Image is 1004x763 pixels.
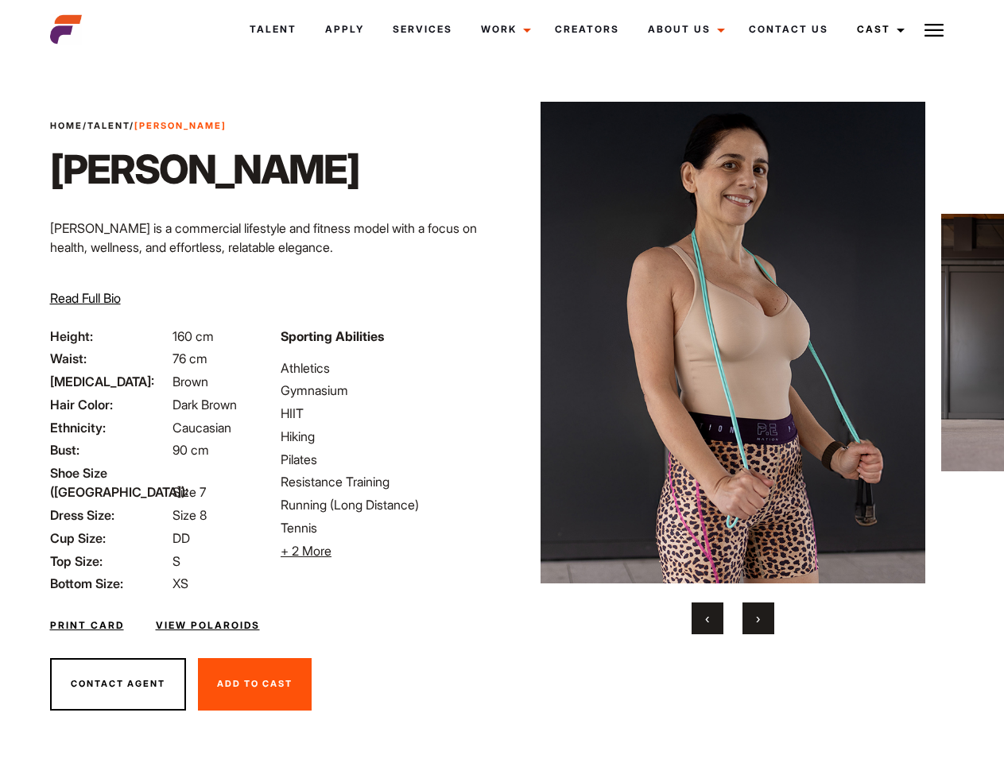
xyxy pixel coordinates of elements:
[50,529,169,548] span: Cup Size:
[281,472,492,491] li: Resistance Training
[173,442,209,458] span: 90 cm
[50,14,82,45] img: cropped-aefm-brand-fav-22-square.png
[281,450,492,469] li: Pilates
[50,120,83,131] a: Home
[173,507,207,523] span: Size 8
[50,418,169,437] span: Ethnicity:
[173,351,207,366] span: 76 cm
[281,381,492,400] li: Gymnasium
[50,269,493,327] p: Through her modeling and wellness brand, HEAL, she inspires others on their wellness journeys—cha...
[378,8,467,51] a: Services
[50,327,169,346] span: Height:
[541,8,634,51] a: Creators
[50,658,186,711] button: Contact Agent
[281,404,492,423] li: HIIT
[134,120,227,131] strong: [PERSON_NAME]
[50,552,169,571] span: Top Size:
[217,678,293,689] span: Add To Cast
[281,543,331,559] span: + 2 More
[843,8,914,51] a: Cast
[50,290,121,306] span: Read Full Bio
[198,658,312,711] button: Add To Cast
[173,553,180,569] span: S
[173,328,214,344] span: 160 cm
[173,484,206,500] span: Size 7
[50,372,169,391] span: [MEDICAL_DATA]:
[173,420,231,436] span: Caucasian
[281,358,492,378] li: Athletics
[173,575,188,591] span: XS
[50,463,169,502] span: Shoe Size ([GEOGRAPHIC_DATA]):
[50,505,169,525] span: Dress Size:
[173,530,190,546] span: DD
[50,349,169,368] span: Waist:
[467,8,541,51] a: Work
[925,21,944,40] img: Burger icon
[156,618,260,633] a: View Polaroids
[281,495,492,514] li: Running (Long Distance)
[735,8,843,51] a: Contact Us
[87,120,130,131] a: Talent
[50,395,169,414] span: Hair Color:
[50,219,493,257] p: [PERSON_NAME] is a commercial lifestyle and fitness model with a focus on health, wellness, and e...
[50,119,227,133] span: / /
[50,145,359,193] h1: [PERSON_NAME]
[235,8,311,51] a: Talent
[50,618,124,633] a: Print Card
[173,374,208,389] span: Brown
[173,397,237,412] span: Dark Brown
[311,8,378,51] a: Apply
[281,328,384,344] strong: Sporting Abilities
[50,574,169,593] span: Bottom Size:
[634,8,735,51] a: About Us
[281,518,492,537] li: Tennis
[50,440,169,459] span: Bust:
[50,289,121,308] button: Read Full Bio
[281,427,492,446] li: Hiking
[705,610,709,626] span: Previous
[756,610,760,626] span: Next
